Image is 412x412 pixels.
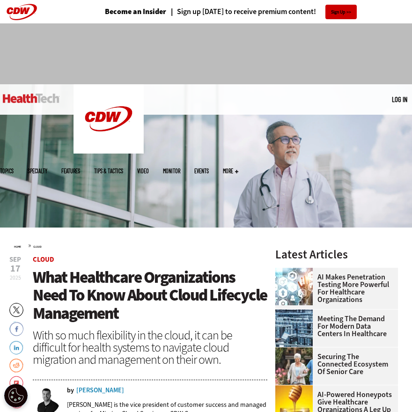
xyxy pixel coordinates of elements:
[392,95,407,103] a: Log in
[14,242,267,249] div: »
[275,353,392,375] a: Securing the Connected Ecosystem of Senior Care
[275,268,313,305] img: Healthcare and hacking concept
[275,347,313,385] img: nurse walks with senior woman through a garden
[163,168,180,174] a: MonITor
[275,273,392,303] a: AI Makes Penetration Testing More Powerful for Healthcare Organizations
[33,329,267,366] div: With so much flexibility in the cloud, it can be difficult for health systems to navigate cloud m...
[14,245,21,249] a: Home
[67,387,74,394] span: by
[33,245,42,249] a: Cloud
[105,8,166,15] a: Become an Insider
[392,95,407,104] div: User menu
[9,256,21,263] span: Sep
[275,309,313,347] img: engineer with laptop overlooking data center
[74,146,144,156] a: CDW
[275,309,317,317] a: engineer with laptop overlooking data center
[275,385,317,393] a: jar of honey with a honey dipper
[275,347,317,355] a: nurse walks with senior woman through a garden
[74,84,144,154] img: Home
[223,168,238,174] span: More
[33,255,54,264] a: Cloud
[166,8,316,15] a: Sign up [DATE] to receive premium content!
[76,387,124,394] a: [PERSON_NAME]
[4,384,28,407] div: Cookie Settings
[28,168,47,174] span: Specialty
[9,264,21,273] span: 17
[10,274,21,281] span: 2025
[325,5,357,19] a: Sign Up
[94,168,123,174] a: Tips & Tactics
[137,168,149,174] a: Video
[194,168,209,174] a: Events
[275,315,392,338] a: Meeting the Demand for Modern Data Centers in Healthcare
[61,168,80,174] a: Features
[275,249,398,260] h3: Latest Articles
[275,268,317,275] a: Healthcare and hacking concept
[4,384,28,407] button: Open Preferences
[33,266,267,324] span: What Healthcare Organizations Need To Know About Cloud Lifecycle Management
[36,33,376,75] iframe: advertisement
[3,94,59,103] img: Home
